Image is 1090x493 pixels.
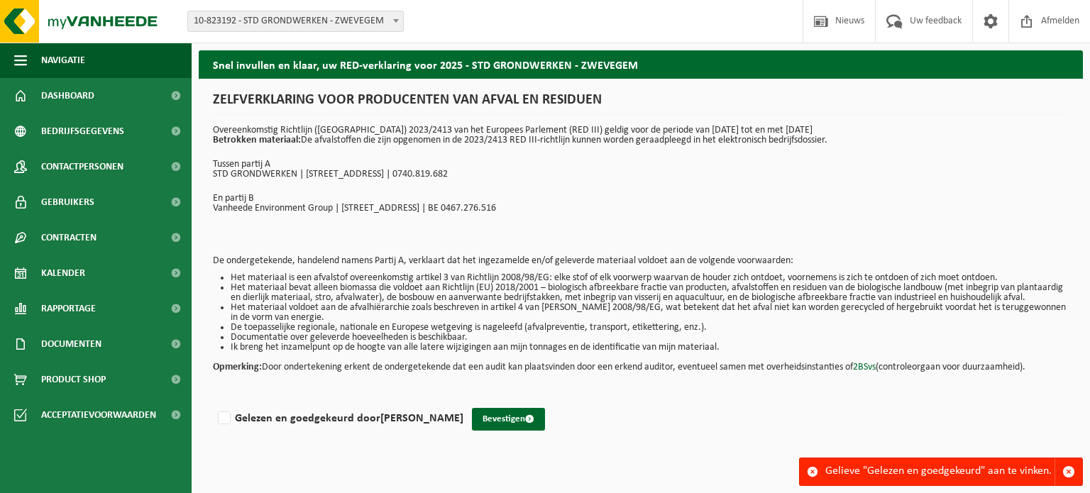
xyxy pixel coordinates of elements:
[213,160,1069,170] p: Tussen partij A
[853,362,876,372] a: 2BSvs
[213,135,301,145] strong: Betrokken materiaal:
[231,343,1069,353] li: Ik breng het inzamelpunt op de hoogte van alle latere wijzigingen aan mijn tonnages en de identif...
[213,204,1069,214] p: Vanheede Environment Group | [STREET_ADDRESS] | BE 0467.276.516
[213,362,262,372] strong: Opmerking:
[41,255,85,291] span: Kalender
[188,11,403,31] span: 10-823192 - STD GRONDWERKEN - ZWEVEGEM
[231,273,1069,283] li: Het materiaal is een afvalstof overeenkomstig artikel 3 van Richtlijn 2008/98/EG: elke stof of el...
[41,78,94,113] span: Dashboard
[41,184,94,220] span: Gebruikers
[231,333,1069,343] li: Documentatie over geleverde hoeveelheden is beschikbaar.
[231,323,1069,333] li: De toepasselijke regionale, nationale en Europese wetgeving is nageleefd (afvalpreventie, transpo...
[213,170,1069,179] p: STD GRONDWERKEN | [STREET_ADDRESS] | 0740.819.682
[41,397,156,433] span: Acceptatievoorwaarden
[213,93,1069,115] h1: ZELFVERKLARING VOOR PRODUCENTEN VAN AFVAL EN RESIDUEN
[213,353,1069,372] p: Door ondertekening erkent de ondergetekende dat een audit kan plaatsvinden door een erkend audito...
[41,362,106,397] span: Product Shop
[472,408,545,431] button: Bevestigen
[41,113,124,149] span: Bedrijfsgegevens
[213,256,1069,266] p: De ondergetekende, handelend namens Partij A, verklaart dat het ingezamelde en/of geleverde mater...
[215,408,463,429] label: Gelezen en goedgekeurd door
[41,43,85,78] span: Navigatie
[41,291,96,326] span: Rapportage
[380,413,463,424] strong: [PERSON_NAME]
[825,458,1055,485] div: Gelieve "Gelezen en goedgekeurd" aan te vinken.
[187,11,404,32] span: 10-823192 - STD GRONDWERKEN - ZWEVEGEM
[199,50,1083,78] h2: Snel invullen en klaar, uw RED-verklaring voor 2025 - STD GRONDWERKEN - ZWEVEGEM
[213,126,1069,145] p: Overeenkomstig Richtlijn ([GEOGRAPHIC_DATA]) 2023/2413 van het Europees Parlement (RED III) geldi...
[231,303,1069,323] li: Het materiaal voldoet aan de afvalhiërarchie zoals beschreven in artikel 4 van [PERSON_NAME] 2008...
[41,326,101,362] span: Documenten
[231,283,1069,303] li: Het materiaal bevat alleen biomassa die voldoet aan Richtlijn (EU) 2018/2001 – biologisch afbreek...
[41,149,123,184] span: Contactpersonen
[213,194,1069,204] p: En partij B
[41,220,97,255] span: Contracten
